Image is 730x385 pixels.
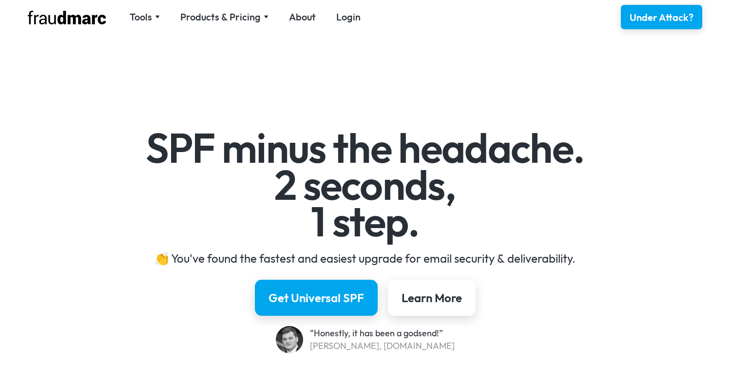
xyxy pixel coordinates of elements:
[82,130,648,240] h1: SPF minus the headache. 2 seconds, 1 step.
[82,250,648,266] div: 👏 You've found the fastest and easiest upgrade for email security & deliverability.
[402,290,462,306] div: Learn More
[310,327,455,340] div: “Honestly, it has been a godsend!”
[289,10,316,24] a: About
[180,10,269,24] div: Products & Pricing
[180,10,261,24] div: Products & Pricing
[388,280,476,316] a: Learn More
[310,340,455,352] div: [PERSON_NAME], [DOMAIN_NAME]
[255,280,378,316] a: Get Universal SPF
[630,11,693,24] div: Under Attack?
[130,10,152,24] div: Tools
[336,10,361,24] a: Login
[130,10,160,24] div: Tools
[269,290,364,306] div: Get Universal SPF
[621,5,702,29] a: Under Attack?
